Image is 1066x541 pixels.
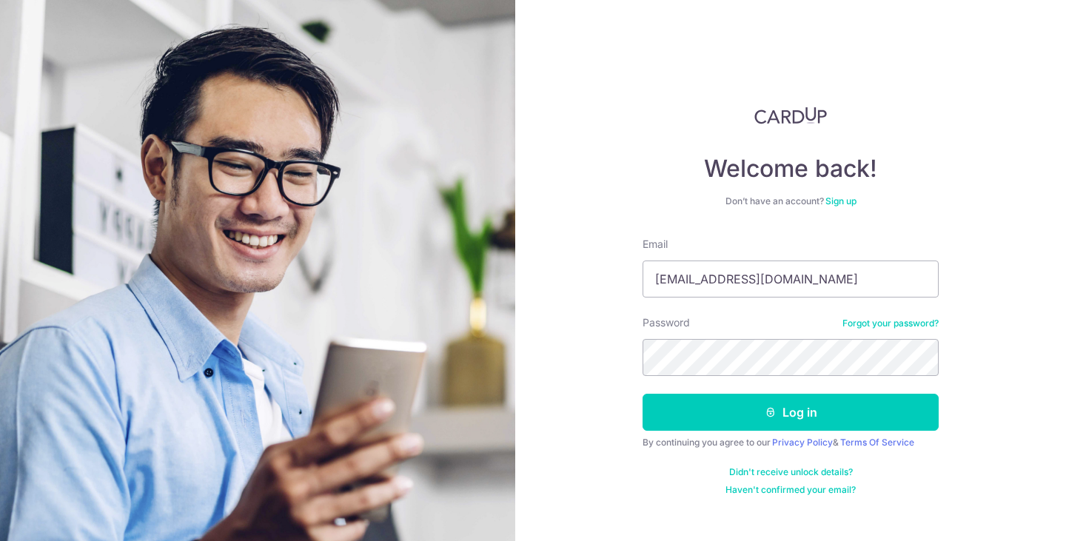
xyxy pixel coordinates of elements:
[643,195,939,207] div: Don’t have an account?
[754,107,827,124] img: CardUp Logo
[643,237,668,252] label: Email
[825,195,857,206] a: Sign up
[643,437,939,448] div: By continuing you agree to our &
[772,437,833,448] a: Privacy Policy
[729,466,853,478] a: Didn't receive unlock details?
[643,154,939,184] h4: Welcome back!
[643,261,939,298] input: Enter your Email
[840,437,914,448] a: Terms Of Service
[725,484,856,496] a: Haven't confirmed your email?
[842,317,939,329] a: Forgot your password?
[643,394,939,431] button: Log in
[643,315,690,330] label: Password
